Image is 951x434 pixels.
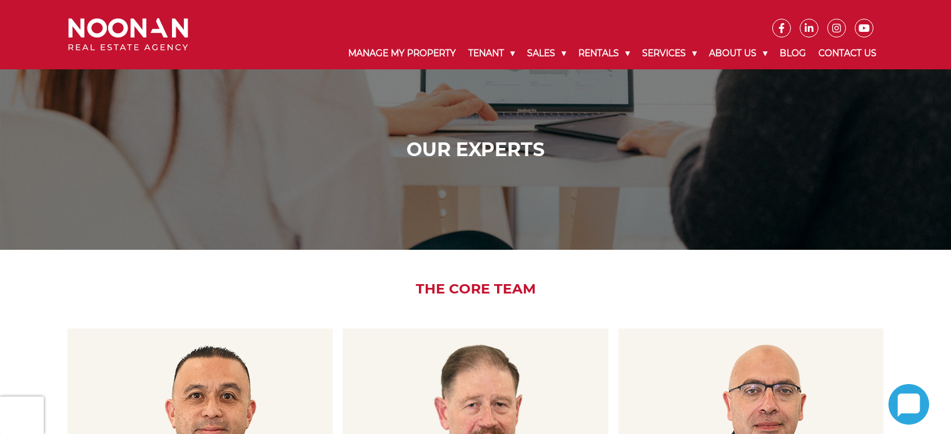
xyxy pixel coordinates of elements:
a: Tenant [462,37,521,69]
h1: Our Experts [71,139,880,161]
a: Rentals [572,37,636,69]
a: About Us [703,37,773,69]
a: Contact Us [812,37,883,69]
a: Sales [521,37,572,69]
img: Noonan Real Estate Agency [68,18,188,51]
h2: The Core Team [59,281,892,297]
a: Blog [773,37,812,69]
a: Manage My Property [342,37,462,69]
a: Services [636,37,703,69]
